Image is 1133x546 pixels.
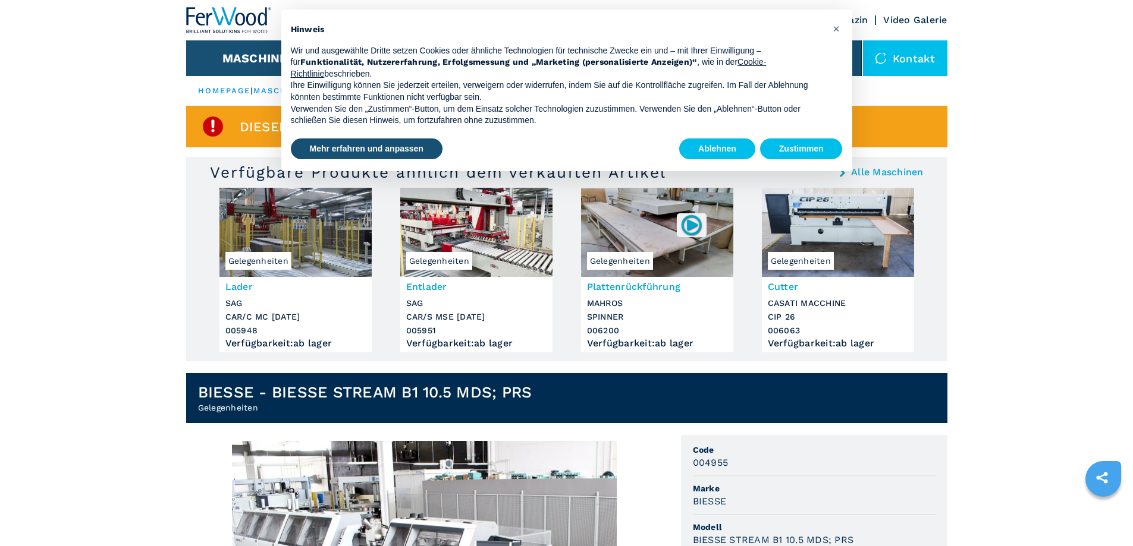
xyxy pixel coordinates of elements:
[250,86,253,95] span: |
[240,120,506,134] span: Dieser Artikel ist bereits verkauft
[225,280,366,293] h3: Lader
[587,252,653,270] span: Gelegenheiten
[219,188,372,352] a: Lader SAG CAR/C MC 2/12/44GelegenheitenLaderSAGCAR/C MC [DATE]005948Verfügbarkeit:ab lager
[222,51,297,65] button: Maschinen
[1087,463,1117,493] a: sharethis
[851,168,924,177] a: Alle Maschinen
[291,57,767,78] a: Cookie-Richtlinie
[198,86,251,95] a: HOMEPAGE
[768,340,908,346] div: Verfügbarkeit : ab lager
[693,456,729,469] h3: 004955
[198,383,532,402] h1: BIESSE - BIESSE STREAM B1 10.5 MDS; PRS
[291,103,824,127] p: Verwenden Sie den „Zustimmen“-Button, um dem Einsatz solcher Technologien zuzustimmen. Verwenden ...
[863,40,947,76] div: Kontakt
[581,188,733,352] a: Plattenrückführung MAHROS SPINNERGelegenheiten006200PlattenrückführungMAHROSSPINNER006200Verfügba...
[406,340,547,346] div: Verfügbarkeit : ab lager
[253,86,312,95] a: maschinen
[768,296,908,337] h3: CASATI MACCHINE CIP 26 006063
[587,340,727,346] div: Verfügbarkeit : ab lager
[762,188,914,277] img: Cutter CASATI MACCHINE CIP 26
[406,280,547,293] h3: Entlader
[587,296,727,337] h3: MAHROS SPINNER 006200
[300,57,698,67] strong: Funktionalität, Nutzererfahrung, Erfolgsmessung und „Marketing (personalisierte Anzeigen)“
[768,252,834,270] span: Gelegenheiten
[693,444,936,456] span: Code
[225,296,366,337] h3: SAG CAR/C MC [DATE] 005948
[186,7,272,33] img: Ferwood
[219,188,372,277] img: Lader SAG CAR/C MC 2/12/44
[225,252,291,270] span: Gelegenheiten
[883,14,947,26] a: Video Galerie
[400,188,553,352] a: Entlader SAG CAR/S MSE 1/25/12GelegenheitenEntladerSAGCAR/S MSE [DATE]005951Verfügbarkeit:ab lager
[291,80,824,103] p: Ihre Einwilligung können Sie jederzeit erteilen, verweigern oder widerrufen, indem Sie auf die Ko...
[693,482,936,494] span: Marke
[201,115,225,138] img: SoldProduct
[587,280,727,293] h3: Plattenrückführung
[198,402,532,414] h2: Gelegenheiten
[210,163,666,182] h3: Verfügbare Produkte ähnlich dem verkauften Artikel
[768,280,908,293] h3: Cutter
[406,252,472,270] span: Gelegenheiten
[1082,493,1124,537] iframe: Chat
[291,45,824,80] p: Wir und ausgewählte Dritte setzen Cookies oder ähnliche Technologien für technische Zwecke ein un...
[680,213,703,236] img: 006200
[875,52,887,64] img: Kontakt
[291,24,824,36] h2: Hinweis
[762,188,914,352] a: Cutter CASATI MACCHINE CIP 26GelegenheitenCutterCASATI MACCHINECIP 26006063Verfügbarkeit:ab lager
[406,296,547,337] h3: SAG CAR/S MSE [DATE] 005951
[827,19,846,38] button: Schließen Sie diesen Hinweis
[693,494,727,508] h3: BIESSE
[760,138,843,160] button: Zustimmen
[400,188,553,277] img: Entlader SAG CAR/S MSE 1/25/12
[581,188,733,277] img: Plattenrückführung MAHROS SPINNER
[679,138,755,160] button: Ablehnen
[833,21,840,36] span: ×
[225,340,366,346] div: Verfügbarkeit : ab lager
[693,521,936,533] span: Modell
[291,138,442,160] button: Mehr erfahren und anpassen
